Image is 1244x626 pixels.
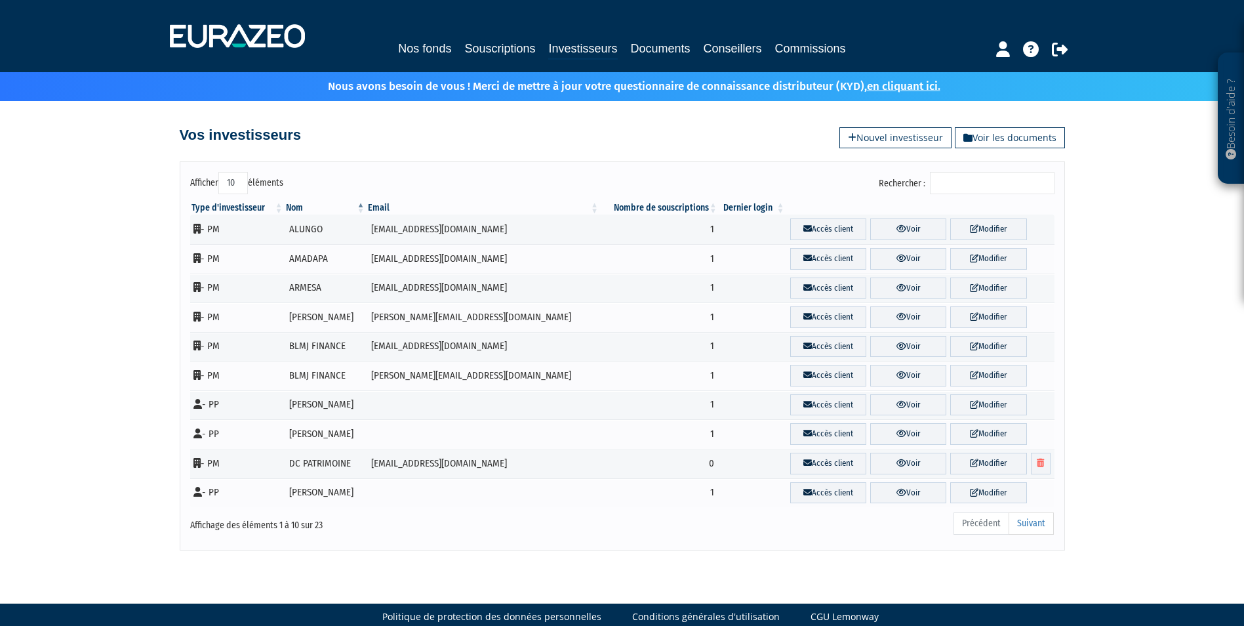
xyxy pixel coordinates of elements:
[1009,512,1054,535] a: Suivant
[950,248,1026,270] a: Modifier
[367,449,600,478] td: [EMAIL_ADDRESS][DOMAIN_NAME]
[285,449,367,478] td: DC PATRIMOINE
[367,303,600,332] td: [PERSON_NAME][EMAIL_ADDRESS][DOMAIN_NAME]
[190,332,285,362] td: - PM
[930,172,1054,194] input: Rechercher :
[790,336,866,358] a: Accès client
[190,511,539,532] div: Affichage des éléments 1 à 10 sur 23
[170,24,305,48] img: 1732889491-logotype_eurazeo_blanc_rvb.png
[190,478,285,508] td: - PP
[548,39,617,60] a: Investisseurs
[950,278,1026,299] a: Modifier
[870,394,946,416] a: Voir
[790,394,866,416] a: Accès client
[367,274,600,303] td: [EMAIL_ADDRESS][DOMAIN_NAME]
[382,610,601,623] a: Politique de protection des données personnelles
[790,482,866,504] a: Accès client
[285,244,367,274] td: AMADAPA
[285,332,367,362] td: BLMJ FINANCE
[285,478,367,508] td: [PERSON_NAME]
[285,215,367,244] td: ALUNGO
[600,201,719,215] th: Nombre de souscriptions : activer pour trier la colonne par ordre croissant
[950,453,1026,474] a: Modifier
[367,361,600,390] td: [PERSON_NAME][EMAIL_ADDRESS][DOMAIN_NAME]
[600,361,719,390] td: 1
[600,332,719,362] td: 1
[398,39,451,58] a: Nos fonds
[218,172,248,194] select: Afficheréléments
[950,336,1026,358] a: Modifier
[790,278,866,299] a: Accès client
[285,303,367,332] td: [PERSON_NAME]
[704,39,762,58] a: Conseillers
[285,390,367,420] td: [PERSON_NAME]
[786,201,1054,215] th: &nbsp;
[811,610,879,623] a: CGU Lemonway
[190,274,285,303] td: - PM
[950,365,1026,386] a: Modifier
[600,390,719,420] td: 1
[870,365,946,386] a: Voir
[464,39,535,58] a: Souscriptions
[879,172,1054,194] label: Rechercher :
[870,219,946,240] a: Voir
[285,274,367,303] td: ARMESA
[290,75,940,94] p: Nous avons besoin de vous ! Merci de mettre à jour votre questionnaire de connaissance distribute...
[950,306,1026,328] a: Modifier
[1224,60,1239,178] p: Besoin d'aide ?
[190,244,285,274] td: - PM
[870,306,946,328] a: Voir
[790,365,866,386] a: Accès client
[190,449,285,478] td: - PM
[1031,453,1051,474] a: Supprimer
[285,361,367,390] td: BLMJ FINANCE
[600,303,719,332] td: 1
[719,201,786,215] th: Dernier login : activer pour trier la colonne par ordre croissant
[950,482,1026,504] a: Modifier
[790,248,866,270] a: Accès client
[600,419,719,449] td: 1
[190,201,285,215] th: Type d'investisseur : activer pour trier la colonne par ordre croissant
[870,423,946,445] a: Voir
[870,278,946,299] a: Voir
[775,39,846,58] a: Commissions
[600,215,719,244] td: 1
[790,423,866,445] a: Accès client
[600,274,719,303] td: 1
[600,244,719,274] td: 1
[950,219,1026,240] a: Modifier
[285,419,367,449] td: [PERSON_NAME]
[190,419,285,449] td: - PP
[955,127,1065,148] a: Voir les documents
[632,610,780,623] a: Conditions générales d'utilisation
[285,201,367,215] th: Nom : activer pour trier la colonne par ordre d&eacute;croissant
[190,361,285,390] td: - PM
[190,390,285,420] td: - PP
[790,306,866,328] a: Accès client
[190,303,285,332] td: - PM
[190,215,285,244] td: - PM
[190,172,283,194] label: Afficher éléments
[950,423,1026,445] a: Modifier
[180,127,301,143] h4: Vos investisseurs
[367,244,600,274] td: [EMAIL_ADDRESS][DOMAIN_NAME]
[367,332,600,362] td: [EMAIL_ADDRESS][DOMAIN_NAME]
[367,201,600,215] th: Email : activer pour trier la colonne par ordre croissant
[950,394,1026,416] a: Modifier
[367,215,600,244] td: [EMAIL_ADDRESS][DOMAIN_NAME]
[867,79,940,93] a: en cliquant ici.
[790,219,866,240] a: Accès client
[600,449,719,478] td: 0
[790,453,866,474] a: Accès client
[600,478,719,508] td: 1
[870,248,946,270] a: Voir
[870,453,946,474] a: Voir
[631,39,691,58] a: Documents
[870,482,946,504] a: Voir
[839,127,952,148] a: Nouvel investisseur
[870,336,946,358] a: Voir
